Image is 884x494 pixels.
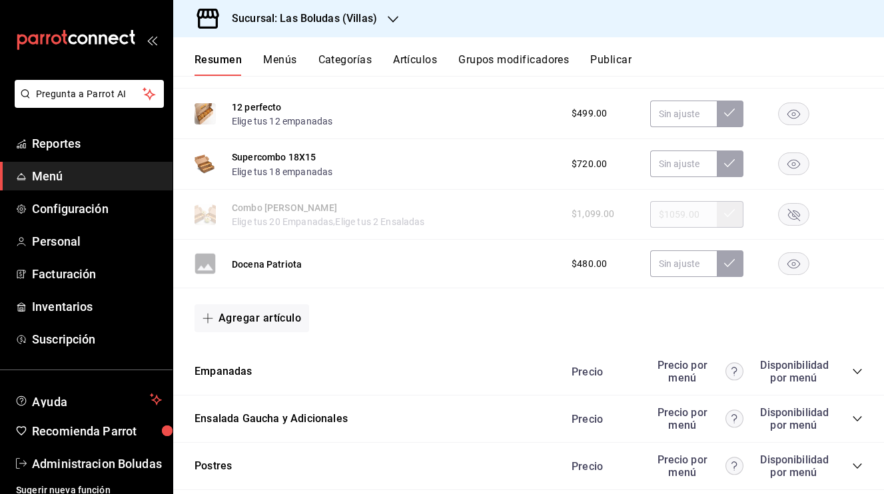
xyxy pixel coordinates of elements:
[147,35,157,45] button: open_drawer_menu
[572,157,607,171] span: $720.00
[32,232,162,250] span: Personal
[32,391,145,407] span: Ayuda
[32,455,162,473] span: Administracion Boludas
[572,107,607,121] span: $499.00
[195,459,232,474] button: Postres
[760,406,827,431] div: Disponibilidad por menú
[318,53,372,76] button: Categorías
[650,406,743,431] div: Precio por menú
[32,265,162,283] span: Facturación
[458,53,569,76] button: Grupos modificadores
[32,134,162,152] span: Reportes
[393,53,437,76] button: Artículos
[650,359,743,384] div: Precio por menú
[32,167,162,185] span: Menú
[195,411,348,427] button: Ensalada Gaucha y Adicionales
[650,250,717,277] input: Sin ajuste
[852,413,863,424] button: collapse-category-row
[195,304,309,332] button: Agregar artículo
[760,453,827,479] div: Disponibilidad por menú
[558,460,644,473] div: Precio
[650,150,717,177] input: Sin ajuste
[232,101,282,114] button: 12 perfecto
[221,11,377,27] h3: Sucursal: Las Boludas (Villas)
[558,366,644,378] div: Precio
[852,461,863,471] button: collapse-category-row
[32,330,162,348] span: Suscripción
[32,298,162,316] span: Inventarios
[195,364,252,379] button: Empanadas
[195,53,242,76] button: Resumen
[32,200,162,218] span: Configuración
[232,258,302,271] button: Docena Patriota
[232,165,332,178] button: Elige tus 18 empanadas
[590,53,632,76] button: Publicar
[36,87,143,101] span: Pregunta a Parrot AI
[32,422,162,440] span: Recomienda Parrot
[232,150,316,164] button: Supercombo 18X15
[572,257,607,271] span: $480.00
[650,101,717,127] input: Sin ajuste
[15,80,164,108] button: Pregunta a Parrot AI
[650,453,743,479] div: Precio por menú
[195,103,216,124] img: Preview
[232,115,332,128] button: Elige tus 12 empanadas
[9,97,164,111] a: Pregunta a Parrot AI
[760,359,827,384] div: Disponibilidad por menú
[852,366,863,377] button: collapse-category-row
[195,53,884,76] div: navigation tabs
[195,153,216,174] img: Preview
[263,53,296,76] button: Menús
[558,413,644,425] div: Precio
